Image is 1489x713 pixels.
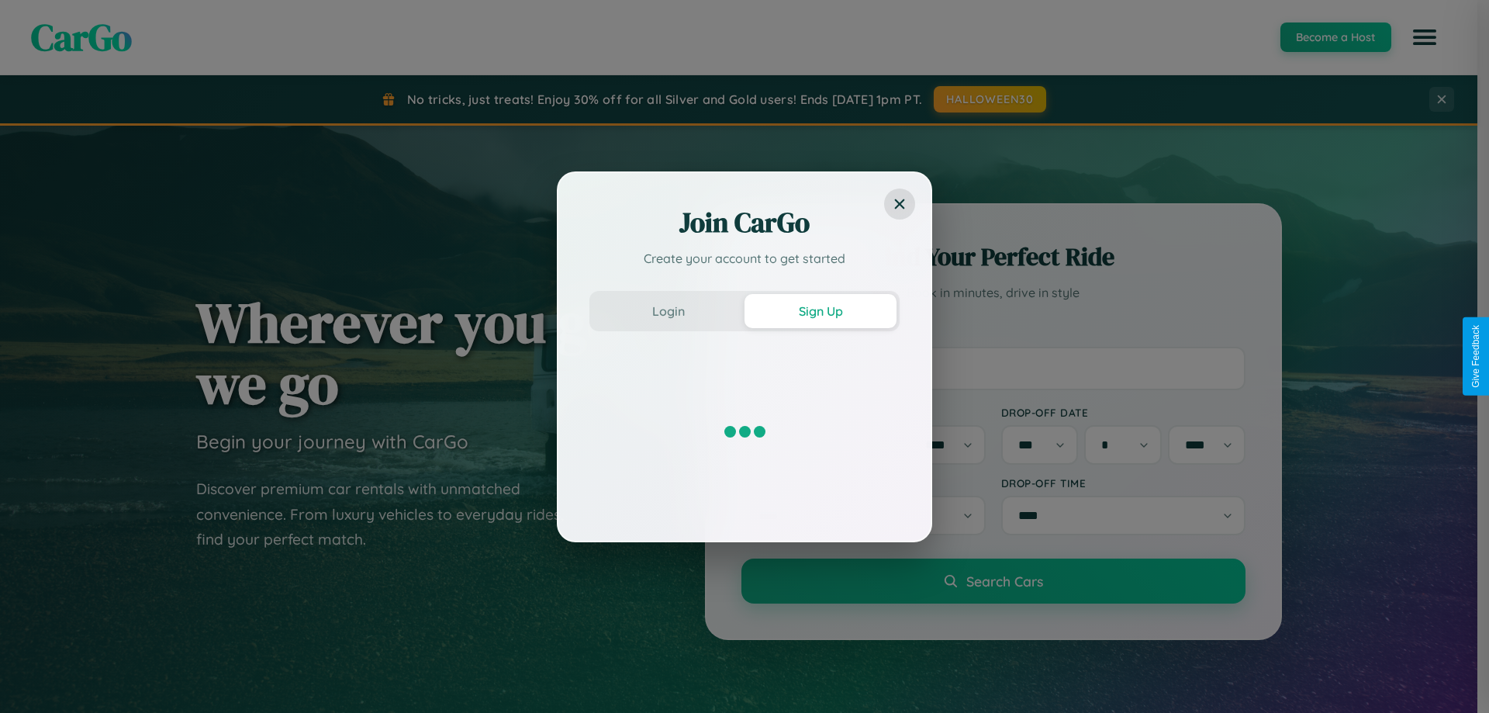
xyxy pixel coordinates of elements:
button: Sign Up [744,294,897,328]
h2: Join CarGo [589,204,900,241]
p: Create your account to get started [589,249,900,268]
div: Give Feedback [1470,325,1481,388]
iframe: Intercom live chat [16,660,53,697]
button: Login [592,294,744,328]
